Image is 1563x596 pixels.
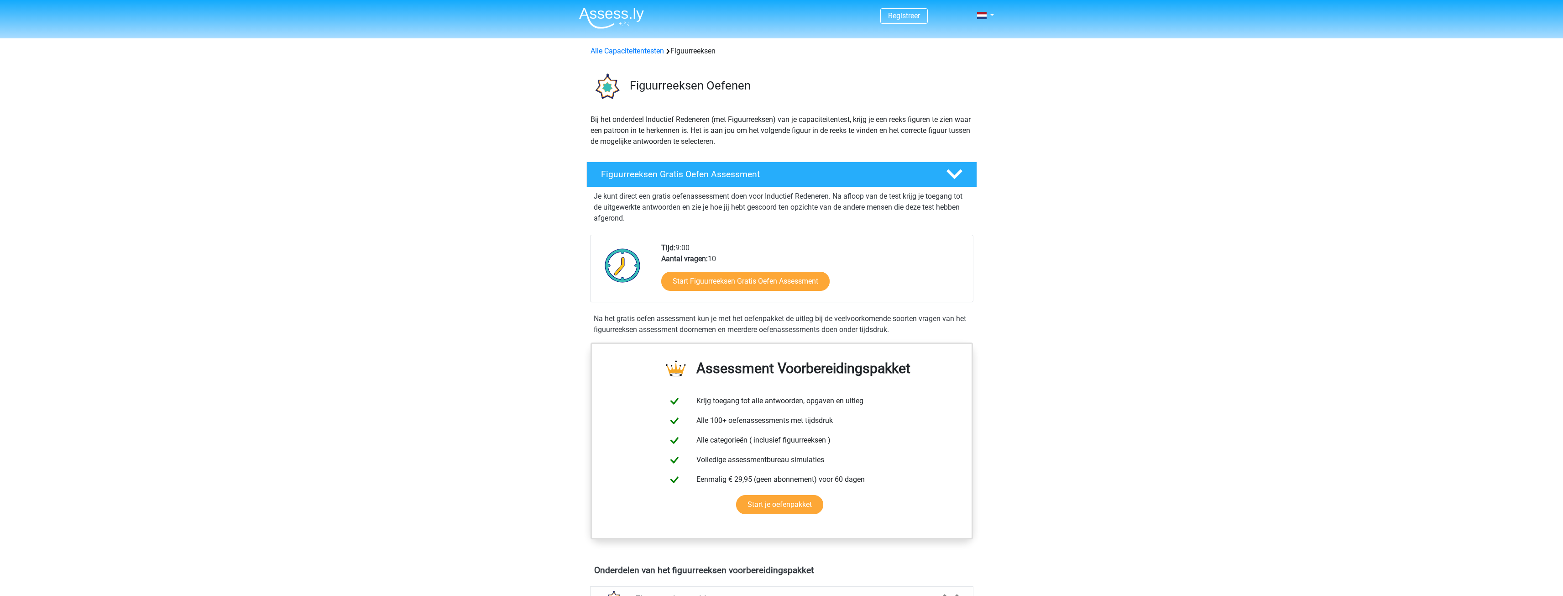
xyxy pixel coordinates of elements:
h4: Figuurreeksen Gratis Oefen Assessment [601,169,931,179]
p: Je kunt direct een gratis oefenassessment doen voor Inductief Redeneren. Na afloop van de test kr... [594,191,970,224]
div: Na het gratis oefen assessment kun je met het oefenpakket de uitleg bij de veelvoorkomende soorte... [590,313,973,335]
a: Alle Capaciteitentesten [591,47,664,55]
img: Assessly [579,7,644,29]
img: Klok [600,243,646,288]
a: Start Figuurreeksen Gratis Oefen Assessment [661,272,830,291]
h4: Onderdelen van het figuurreeksen voorbereidingspakket [594,565,969,575]
a: Start je oefenpakket [736,495,823,514]
b: Aantal vragen: [661,254,708,263]
b: Tijd: [661,243,675,252]
a: Figuurreeksen Gratis Oefen Assessment [583,162,981,187]
h3: Figuurreeksen Oefenen [630,79,970,93]
img: figuurreeksen [587,68,626,106]
div: Figuurreeksen [587,46,977,57]
p: Bij het onderdeel Inductief Redeneren (met Figuurreeksen) van je capaciteitentest, krijg je een r... [591,114,973,147]
a: Registreer [888,11,920,20]
div: 9:00 10 [654,243,972,302]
